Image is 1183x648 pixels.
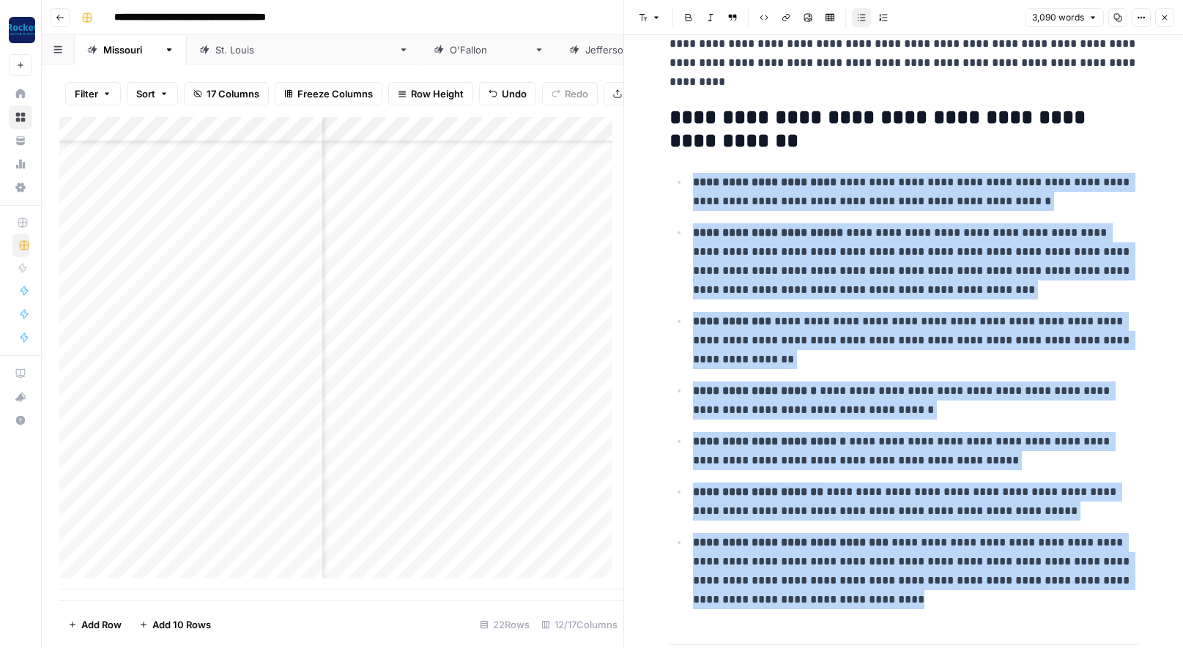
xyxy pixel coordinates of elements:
div: 12/17 Columns [535,613,623,636]
button: Redo [542,82,598,105]
span: Row Height [411,86,464,101]
a: [GEOGRAPHIC_DATA][PERSON_NAME] [187,35,421,64]
span: Freeze Columns [297,86,373,101]
button: Workspace: Rocket Pilots [9,12,32,48]
button: Freeze Columns [275,82,382,105]
span: Sort [136,86,155,101]
button: Filter [65,82,121,105]
button: Undo [479,82,536,105]
div: [GEOGRAPHIC_DATA] [585,42,684,57]
div: What's new? [10,386,31,408]
span: Filter [75,86,98,101]
img: Rocket Pilots Logo [9,17,35,43]
a: Settings [9,176,32,199]
div: [GEOGRAPHIC_DATA][PERSON_NAME] [215,42,393,57]
span: Undo [502,86,527,101]
span: 3,090 words [1032,11,1084,24]
a: Home [9,82,32,105]
span: 17 Columns [207,86,259,101]
span: Add 10 Rows [152,617,211,632]
span: Add Row [81,617,122,632]
a: AirOps Academy [9,362,32,385]
div: [US_STATE] [103,42,158,57]
span: Redo [565,86,588,101]
button: Help + Support [9,409,32,432]
button: 17 Columns [184,82,269,105]
a: Usage [9,152,32,176]
button: What's new? [9,385,32,409]
a: [PERSON_NAME] [421,35,557,64]
div: 22 Rows [474,613,535,636]
a: [US_STATE] [75,35,187,64]
a: Your Data [9,129,32,152]
button: Row Height [388,82,473,105]
button: Add 10 Rows [130,613,220,636]
button: 3,090 words [1026,8,1104,27]
button: Add Row [59,613,130,636]
button: Sort [127,82,178,105]
div: [PERSON_NAME] [450,42,528,57]
a: Browse [9,105,32,129]
a: [GEOGRAPHIC_DATA] [557,35,713,64]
